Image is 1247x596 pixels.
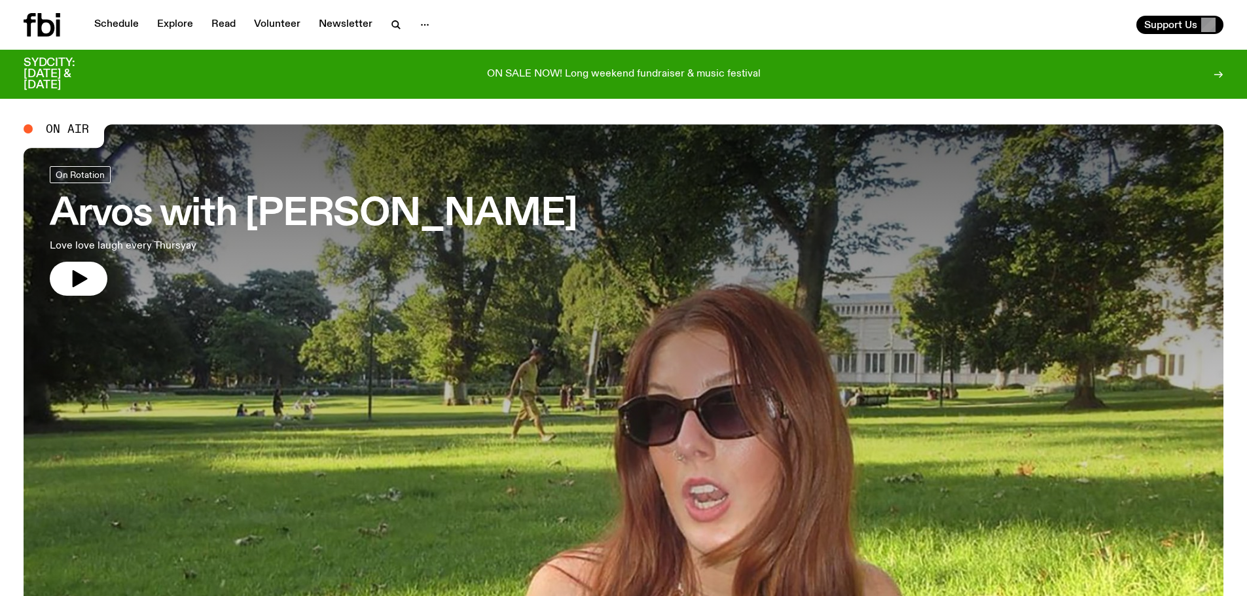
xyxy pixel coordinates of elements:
span: On Rotation [56,169,105,179]
p: Love love laugh every Thursyay [50,238,385,254]
a: Arvos with [PERSON_NAME]Love love laugh every Thursyay [50,166,577,296]
h3: Arvos with [PERSON_NAME] [50,196,577,233]
a: Explore [149,16,201,34]
a: Schedule [86,16,147,34]
p: ON SALE NOW! Long weekend fundraiser & music festival [487,69,761,80]
button: Support Us [1136,16,1223,34]
a: Read [204,16,244,34]
h3: SYDCITY: [DATE] & [DATE] [24,58,107,91]
a: On Rotation [50,166,111,183]
span: Support Us [1144,19,1197,31]
span: On Air [46,123,89,135]
a: Volunteer [246,16,308,34]
a: Newsletter [311,16,380,34]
